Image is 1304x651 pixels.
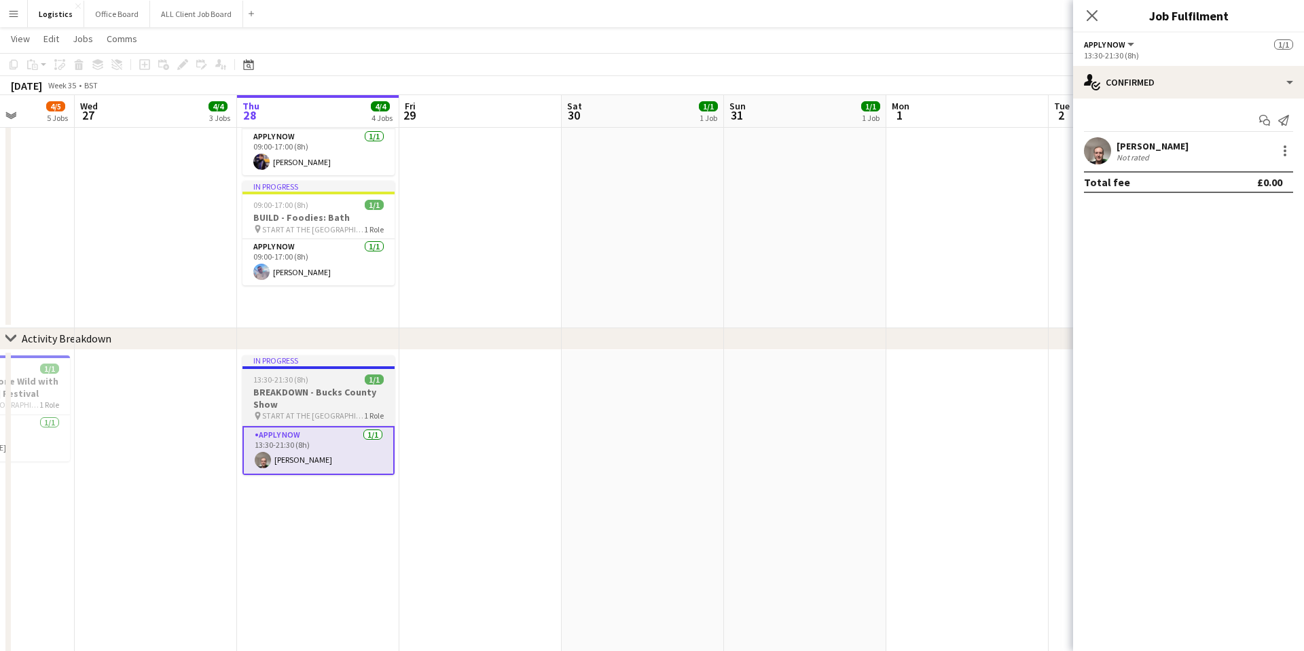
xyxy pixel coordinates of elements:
[107,33,137,45] span: Comms
[1073,66,1304,99] div: Confirmed
[1084,39,1136,50] button: APPLY NOW
[372,113,393,123] div: 4 Jobs
[1117,152,1152,162] div: Not rated
[861,101,880,111] span: 1/1
[242,181,395,285] app-job-card: In progress09:00-17:00 (8h)1/1BUILD - Foodies: Bath START AT THE [GEOGRAPHIC_DATA]1 RoleAPPLY NOW...
[242,181,395,192] div: In progress
[262,224,364,234] span: START AT THE [GEOGRAPHIC_DATA]
[262,410,364,421] span: START AT THE [GEOGRAPHIC_DATA]
[67,30,98,48] a: Jobs
[1073,7,1304,24] h3: Job Fulfilment
[253,200,308,210] span: 09:00-17:00 (8h)
[567,100,582,112] span: Sat
[209,113,230,123] div: 3 Jobs
[1054,100,1070,112] span: Tue
[28,1,84,27] button: Logistics
[700,113,717,123] div: 1 Job
[242,239,395,285] app-card-role: APPLY NOW1/109:00-17:00 (8h)[PERSON_NAME]
[862,113,880,123] div: 1 Job
[150,1,243,27] button: ALL Client Job Board
[84,80,98,90] div: BST
[73,33,93,45] span: Jobs
[727,107,746,123] span: 31
[371,101,390,111] span: 4/4
[242,100,259,112] span: Thu
[892,100,909,112] span: Mon
[242,355,395,475] app-job-card: In progress13:30-21:30 (8h)1/1BREAKDOWN - Bucks County Show START AT THE [GEOGRAPHIC_DATA]1 RoleA...
[242,426,395,475] app-card-role: APPLY NOW1/113:30-21:30 (8h)[PERSON_NAME]
[699,101,718,111] span: 1/1
[45,80,79,90] span: Week 35
[1117,140,1189,152] div: [PERSON_NAME]
[46,101,65,111] span: 4/5
[729,100,746,112] span: Sun
[403,107,416,123] span: 29
[1274,39,1293,50] span: 1/1
[1084,39,1125,50] span: APPLY NOW
[405,100,416,112] span: Fri
[209,101,228,111] span: 4/4
[242,386,395,410] h3: BREAKDOWN - Bucks County Show
[47,113,68,123] div: 5 Jobs
[1084,50,1293,60] div: 13:30-21:30 (8h)
[1084,175,1130,189] div: Total fee
[890,107,909,123] span: 1
[242,129,395,175] app-card-role: APPLY NOW1/109:00-17:00 (8h)[PERSON_NAME]
[364,224,384,234] span: 1 Role
[84,1,150,27] button: Office Board
[11,79,42,92] div: [DATE]
[1257,175,1282,189] div: £0.00
[240,107,259,123] span: 28
[80,100,98,112] span: Wed
[242,211,395,224] h3: BUILD - Foodies: Bath
[39,400,59,410] span: 1 Role
[365,374,384,385] span: 1/1
[78,107,98,123] span: 27
[11,33,30,45] span: View
[253,374,308,385] span: 13:30-21:30 (8h)
[364,410,384,421] span: 1 Role
[101,30,143,48] a: Comms
[365,200,384,210] span: 1/1
[43,33,59,45] span: Edit
[38,30,65,48] a: Edit
[565,107,582,123] span: 30
[22,332,111,345] div: Activity Breakdown
[5,30,35,48] a: View
[1052,107,1070,123] span: 2
[242,355,395,366] div: In progress
[40,364,59,374] span: 1/1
